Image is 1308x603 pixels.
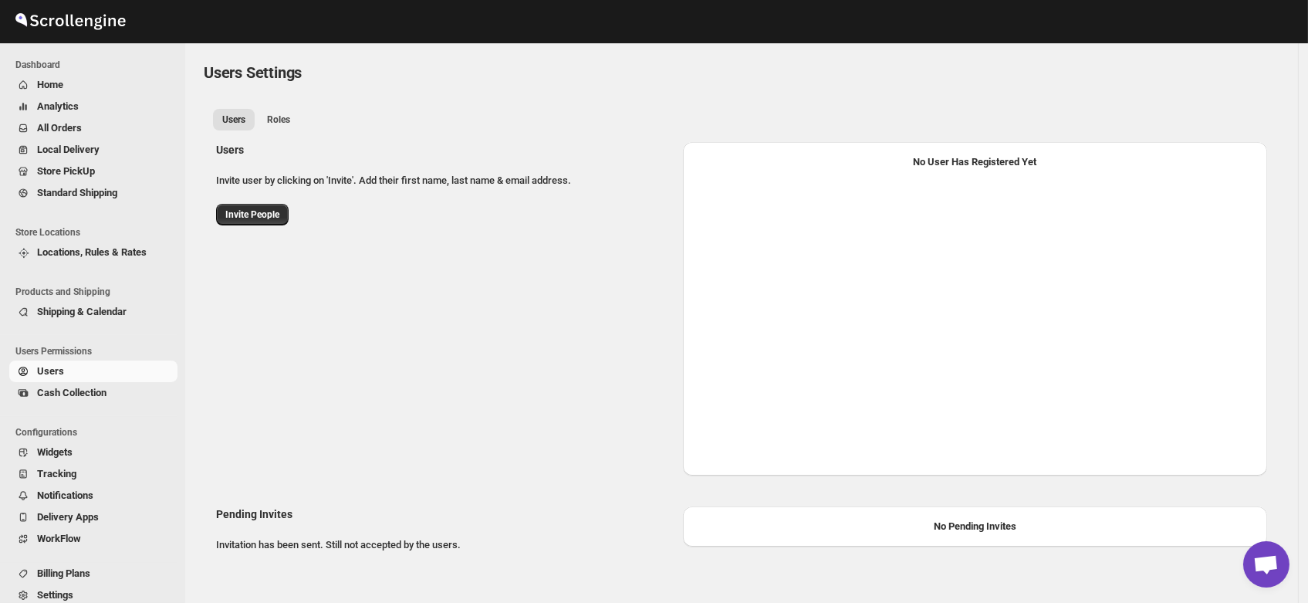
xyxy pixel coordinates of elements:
[216,537,671,553] p: Invitation has been sent. Still not accepted by the users.
[37,589,73,601] span: Settings
[1243,541,1289,588] a: Open chat
[9,117,177,139] button: All Orders
[204,136,1279,574] div: All customers
[15,345,177,357] span: Users Permissions
[37,468,76,479] span: Tracking
[37,511,99,523] span: Delivery Apps
[15,426,177,439] span: Configurations
[37,306,127,317] span: Shipping & Calendar
[37,567,90,579] span: Billing Plans
[9,528,177,550] button: WorkFlow
[9,361,177,382] button: Users
[213,109,255,130] button: All customers
[37,165,95,177] span: Store PickUp
[216,142,671,158] h2: Users
[267,113,290,126] span: Roles
[37,79,63,90] span: Home
[9,463,177,485] button: Tracking
[37,187,117,198] span: Standard Shipping
[37,490,93,501] span: Notifications
[9,442,177,463] button: Widgets
[225,208,279,221] span: Invite People
[216,173,671,188] p: Invite user by clicking on 'Invite'. Add their first name, last name & email address.
[37,122,82,134] span: All Orders
[9,74,177,96] button: Home
[37,387,106,398] span: Cash Collection
[204,63,302,82] span: Users Settings
[9,96,177,117] button: Analytics
[695,519,1255,534] div: No Pending Invites
[9,242,177,263] button: Locations, Rules & Rates
[9,301,177,323] button: Shipping & Calendar
[37,533,81,544] span: WorkFlow
[37,144,100,155] span: Local Delivery
[37,365,64,377] span: Users
[15,226,177,239] span: Store Locations
[9,382,177,404] button: Cash Collection
[9,563,177,584] button: Billing Plans
[37,446,73,458] span: Widgets
[9,485,177,506] button: Notifications
[216,204,289,225] button: Invite People
[37,100,79,112] span: Analytics
[37,246,147,258] span: Locations, Rules & Rates
[695,154,1255,170] div: No User Has Registered Yet
[9,506,177,528] button: Delivery Apps
[222,113,245,126] span: Users
[15,59,177,71] span: Dashboard
[216,506,671,522] h2: Pending Invites
[15,286,177,298] span: Products and Shipping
